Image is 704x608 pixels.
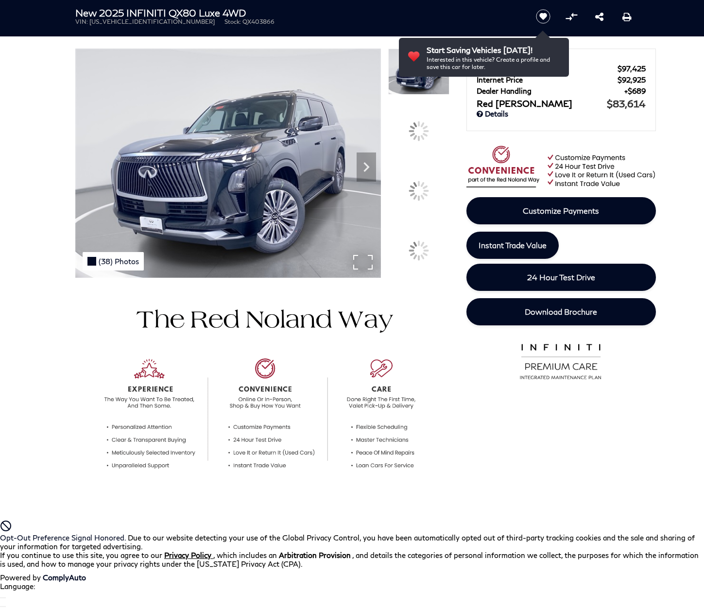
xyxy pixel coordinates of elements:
[595,11,603,22] a: Share this New 2025 INFINITI QX80 Luxe 4WD
[477,86,624,95] span: Dealer Handling
[618,64,646,73] span: $97,425
[75,7,97,18] strong: New
[525,307,597,316] span: Download Brochure
[523,206,599,215] span: Customize Payments
[624,86,646,95] span: $689
[164,551,211,559] u: Privacy Policy
[75,49,381,278] img: New 2025 BLACK OBSIDIAN INFINITI Luxe 4WD image 1
[477,75,646,84] a: Internet Price $92,925
[607,98,646,109] span: $83,614
[43,573,86,582] a: ComplyAuto
[477,86,646,95] a: Dealer Handling $689
[479,240,547,250] span: Instant Trade Value
[164,551,213,559] a: Privacy Policy
[83,252,144,270] div: (38) Photos
[466,197,656,224] a: Customize Payments
[357,152,376,182] div: Next
[466,264,656,291] a: 24 Hour Test Drive
[618,75,646,84] span: $92,925
[75,18,88,25] span: VIN:
[242,18,275,25] span: QX403866
[477,109,646,118] a: Details
[224,18,241,25] span: Stock:
[477,64,646,73] a: MSRP $97,425
[564,9,579,24] button: Compare vehicle
[279,551,351,559] strong: Arbitration Provision
[466,232,559,259] a: Instant Trade Value
[622,11,632,22] a: Print this New 2025 INFINITI QX80 Luxe 4WD
[477,75,618,84] span: Internet Price
[477,98,607,109] span: Red [PERSON_NAME]
[527,272,595,282] span: 24 Hour Test Drive
[477,98,646,109] a: Red [PERSON_NAME] $83,614
[89,18,215,25] span: [US_VEHICLE_IDENTIFICATION_NUMBER]
[75,7,520,18] h1: 2025 INFINITI QX80 Luxe 4WD
[477,64,618,73] span: MSRP
[466,298,656,325] a: Download Brochure
[388,49,449,95] img: New 2025 BLACK OBSIDIAN INFINITI Luxe 4WD image 1
[514,341,608,380] img: infinitipremiumcare.png
[532,9,554,24] button: Save vehicle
